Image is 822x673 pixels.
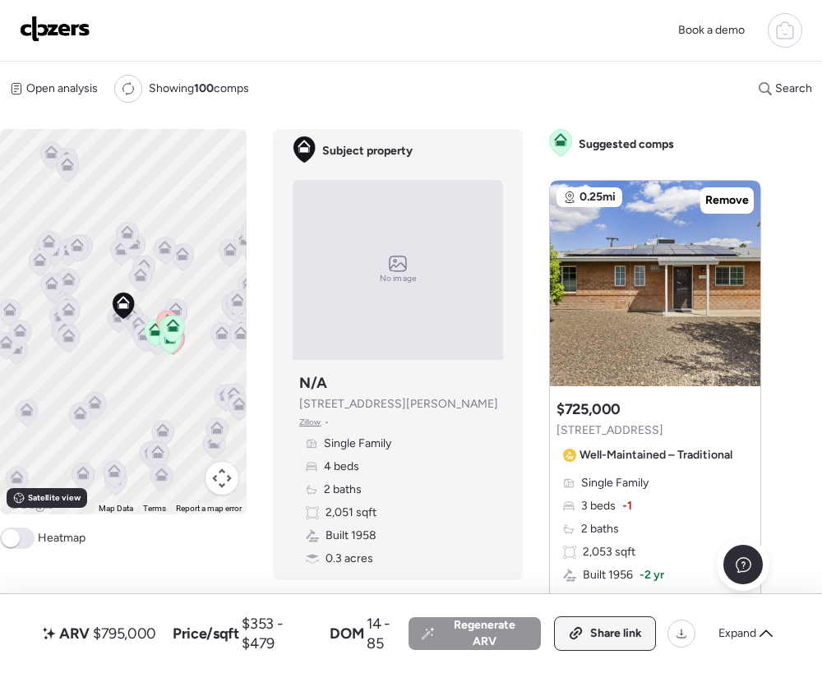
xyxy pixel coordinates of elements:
[581,498,616,514] span: 3 beds
[20,16,90,42] img: Logo
[326,505,376,521] span: 2,051 sqft
[718,625,756,642] span: Expand
[441,617,528,650] span: Regenerate ARV
[583,567,633,583] span: Built 1956
[4,493,58,514] img: Google
[380,272,416,285] span: No image
[326,528,376,544] span: Built 1958
[143,504,166,513] a: Terms (opens in new tab)
[194,81,214,95] span: 100
[590,625,642,642] span: Share link
[325,416,329,429] span: •
[26,81,98,97] span: Open analysis
[205,462,238,495] button: Map camera controls
[38,530,85,546] span: Heatmap
[299,396,498,413] span: [STREET_ADDRESS][PERSON_NAME]
[324,482,362,498] span: 2 baths
[93,624,156,643] span: $795,000
[367,614,409,653] span: 14 - 85
[28,491,81,505] span: Satellite view
[583,544,635,560] span: 2,053 sqft
[176,504,242,513] a: Report a map error
[299,373,327,393] h3: N/A
[556,399,621,419] h3: $725,000
[59,624,90,643] span: ARV
[324,459,359,475] span: 4 beds
[556,422,663,439] span: [STREET_ADDRESS]
[775,81,812,97] span: Search
[678,23,745,37] span: Book a demo
[622,498,632,514] span: -1
[322,143,413,159] span: Subject property
[173,624,238,643] span: Price/sqft
[581,475,649,491] span: Single Family
[658,590,686,606] span: -26%
[580,447,732,463] span: Well-Maintained – Traditional
[581,521,619,537] span: 2 baths
[99,503,133,514] button: Map Data
[640,567,664,583] span: -2 yr
[326,551,373,567] span: 0.3 acres
[579,136,674,153] span: Suggested comps
[149,81,249,97] span: Showing comps
[242,614,316,653] span: $353 - $479
[330,624,363,643] span: DOM
[583,590,652,606] span: 8,738 sqft lot
[4,493,58,514] a: Open this area in Google Maps (opens a new window)
[705,192,749,209] span: Remove
[580,189,616,205] span: 0.25mi
[324,436,391,452] span: Single Family
[299,416,321,429] span: Zillow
